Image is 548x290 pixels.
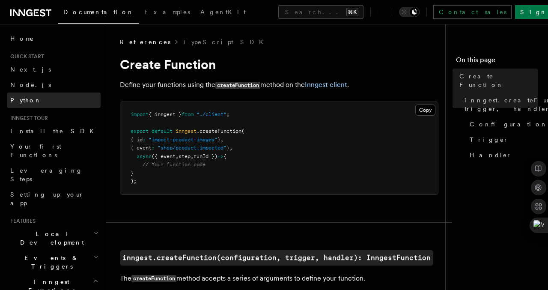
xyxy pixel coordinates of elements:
[191,153,194,159] span: ,
[143,161,205,167] span: // Your function code
[399,7,420,17] button: Toggle dark mode
[470,120,548,129] span: Configuration
[10,34,34,43] span: Home
[10,167,83,182] span: Leveraging Steps
[182,38,268,46] a: TypeScript SDK
[7,53,44,60] span: Quick start
[7,250,101,274] button: Events & Triggers
[466,132,538,147] a: Trigger
[194,153,217,159] span: runId })
[10,97,42,104] span: Python
[7,230,93,247] span: Local Development
[346,8,358,16] kbd: ⌘K
[131,137,143,143] span: { id
[433,5,512,19] a: Contact sales
[7,254,93,271] span: Events & Triggers
[217,137,220,143] span: }
[131,178,137,184] span: );
[197,128,241,134] span: .createFunction
[466,147,538,163] a: Handler
[466,117,538,132] a: Configuration
[7,77,101,93] a: Node.js
[143,137,146,143] span: :
[182,111,194,117] span: from
[10,128,99,135] span: Install the SDK
[139,3,195,23] a: Examples
[149,111,182,117] span: { inngest }
[7,187,101,211] a: Setting up your app
[215,82,260,89] code: createFunction
[10,66,51,73] span: Next.js
[217,153,223,159] span: =>
[7,93,101,108] a: Python
[63,9,134,15] span: Documentation
[131,145,152,151] span: { event
[10,143,61,158] span: Your first Functions
[131,275,176,282] code: createFunction
[7,226,101,250] button: Local Development
[152,128,173,134] span: default
[144,9,190,15] span: Examples
[120,250,433,266] a: inngest.createFunction(configuration, trigger, handler): InngestFunction
[415,105,435,116] button: Copy
[223,153,226,159] span: {
[7,31,101,46] a: Home
[200,9,246,15] span: AgentKit
[226,111,229,117] span: ;
[120,272,438,285] p: The method accepts a series of arguments to define your function.
[120,38,170,46] span: References
[456,69,538,93] a: Create Function
[131,128,149,134] span: export
[176,153,179,159] span: ,
[195,3,251,23] a: AgentKit
[470,151,512,159] span: Handler
[137,153,152,159] span: async
[131,111,149,117] span: import
[58,3,139,24] a: Documentation
[10,191,84,206] span: Setting up your app
[120,57,438,72] h1: Create Function
[197,111,226,117] span: "./client"
[7,218,36,224] span: Features
[7,115,48,122] span: Inngest tour
[152,153,176,159] span: ({ event
[158,145,226,151] span: "shop/product.imported"
[131,170,134,176] span: }
[152,145,155,151] span: :
[149,137,217,143] span: "import-product-images"
[456,55,538,69] h4: On this page
[7,62,101,77] a: Next.js
[7,123,101,139] a: Install the SDK
[470,135,509,144] span: Trigger
[10,81,51,88] span: Node.js
[176,128,197,134] span: inngest
[179,153,191,159] span: step
[278,5,363,19] button: Search...⌘K
[241,128,244,134] span: (
[7,139,101,163] a: Your first Functions
[220,137,223,143] span: ,
[305,81,347,89] a: Inngest client
[459,72,538,89] span: Create Function
[120,79,438,91] p: Define your functions using the method on the .
[7,163,101,187] a: Leveraging Steps
[226,145,229,151] span: }
[229,145,232,151] span: ,
[461,93,538,117] a: inngest.createFunction(configuration, trigger, handler): InngestFunction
